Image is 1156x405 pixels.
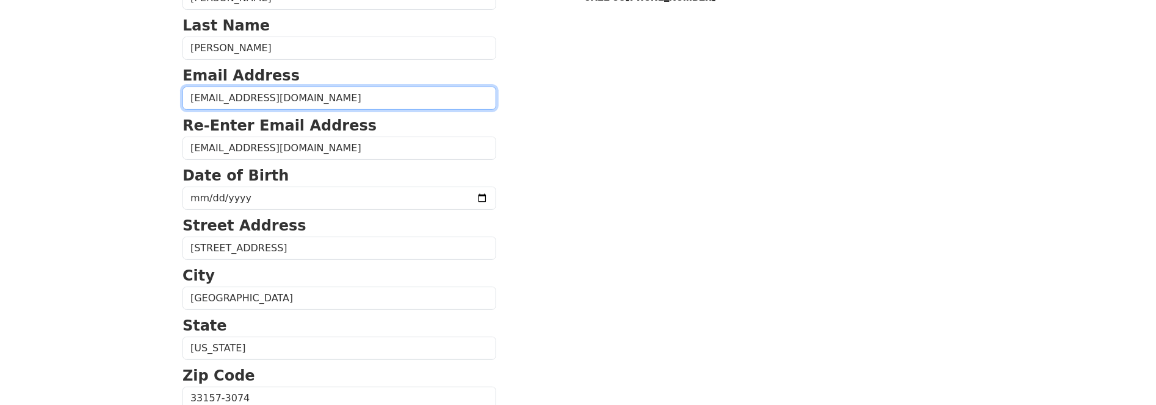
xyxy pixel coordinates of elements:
[182,137,496,160] input: Re-Enter Email Address
[182,287,496,310] input: City
[182,237,496,260] input: Street Address
[182,37,496,60] input: Last Name
[182,367,255,384] strong: Zip Code
[182,87,496,110] input: Email Address
[182,267,215,284] strong: City
[182,67,300,84] strong: Email Address
[182,217,306,234] strong: Street Address
[182,167,289,184] strong: Date of Birth
[182,317,227,334] strong: State
[182,117,377,134] strong: Re-Enter Email Address
[182,17,270,34] strong: Last Name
